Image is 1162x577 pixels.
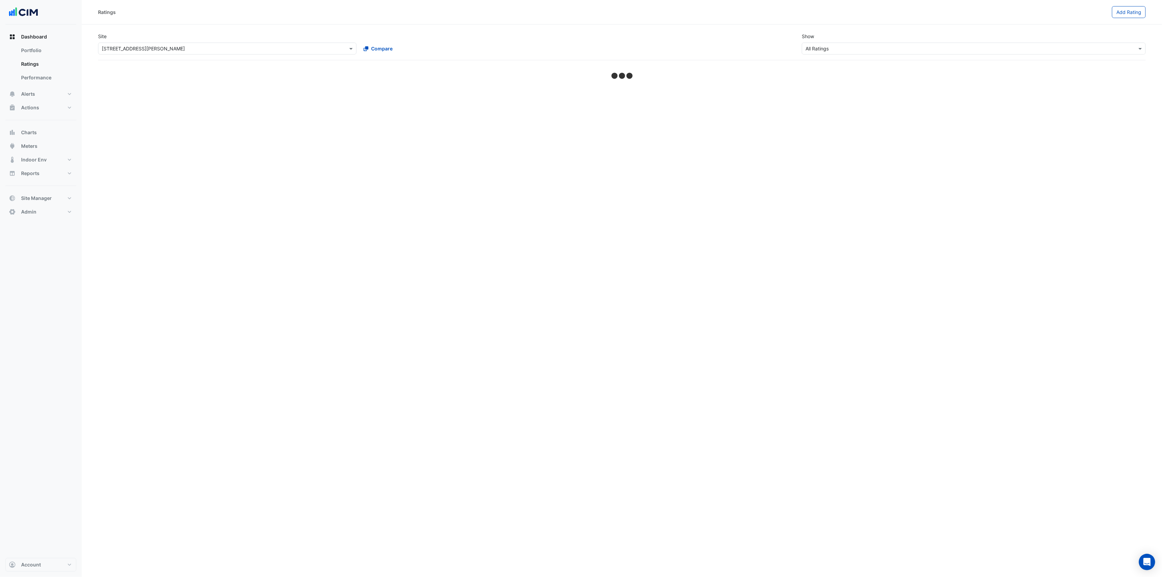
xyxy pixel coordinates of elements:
[5,87,76,101] button: Alerts
[9,208,16,215] app-icon: Admin
[5,30,76,44] button: Dashboard
[9,33,16,40] app-icon: Dashboard
[371,45,393,52] span: Compare
[16,57,76,71] a: Ratings
[9,170,16,177] app-icon: Reports
[21,208,36,215] span: Admin
[5,139,76,153] button: Meters
[5,101,76,114] button: Actions
[21,129,37,136] span: Charts
[1139,554,1155,570] div: Open Intercom Messenger
[5,167,76,180] button: Reports
[16,44,76,57] a: Portfolio
[21,33,47,40] span: Dashboard
[21,561,41,568] span: Account
[5,44,76,87] div: Dashboard
[98,9,116,16] div: Ratings
[5,126,76,139] button: Charts
[1112,6,1146,18] button: Add Rating
[98,33,107,40] label: Site
[802,33,814,40] label: Show
[9,104,16,111] app-icon: Actions
[21,104,39,111] span: Actions
[5,205,76,219] button: Admin
[1116,9,1141,15] span: Add Rating
[9,156,16,163] app-icon: Indoor Env
[5,153,76,167] button: Indoor Env
[21,143,37,150] span: Meters
[21,156,47,163] span: Indoor Env
[9,195,16,202] app-icon: Site Manager
[21,195,52,202] span: Site Manager
[21,170,39,177] span: Reports
[21,91,35,97] span: Alerts
[5,191,76,205] button: Site Manager
[9,143,16,150] app-icon: Meters
[359,43,397,54] button: Compare
[9,91,16,97] app-icon: Alerts
[16,71,76,84] a: Performance
[5,558,76,572] button: Account
[8,5,39,19] img: Company Logo
[9,129,16,136] app-icon: Charts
